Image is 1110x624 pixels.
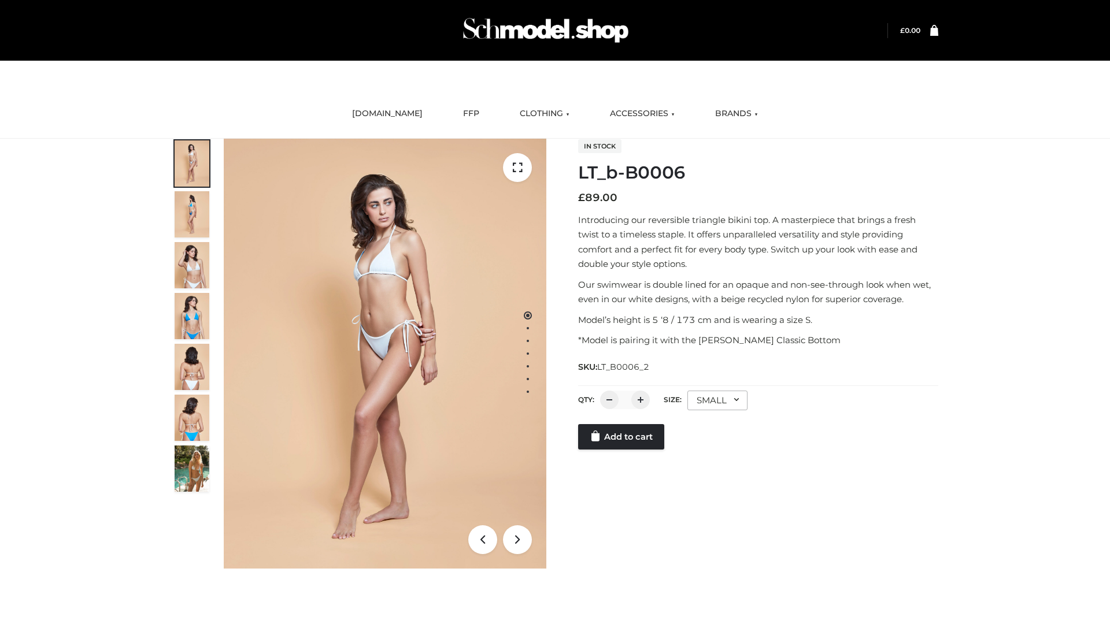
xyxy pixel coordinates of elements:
[900,26,920,35] bdi: 0.00
[175,293,209,339] img: ArielClassicBikiniTop_CloudNine_AzureSky_OW114ECO_4-scaled.jpg
[578,395,594,404] label: QTY:
[454,101,488,127] a: FFP
[900,26,905,35] span: £
[175,140,209,187] img: ArielClassicBikiniTop_CloudNine_AzureSky_OW114ECO_1-scaled.jpg
[578,191,585,204] span: £
[224,139,546,569] img: LT_b-B0006
[578,313,938,328] p: Model’s height is 5 ‘8 / 173 cm and is wearing a size S.
[175,344,209,390] img: ArielClassicBikiniTop_CloudNine_AzureSky_OW114ECO_7-scaled.jpg
[664,395,682,404] label: Size:
[578,360,650,374] span: SKU:
[687,391,748,410] div: SMALL
[578,191,617,204] bdi: 89.00
[578,139,621,153] span: In stock
[175,191,209,237] img: ArielClassicBikiniTop_CloudNine_AzureSky_OW114ECO_2-scaled.jpg
[597,362,649,372] span: LT_B0006_2
[578,424,664,450] a: Add to cart
[578,333,938,348] p: *Model is pairing it with the [PERSON_NAME] Classic Bottom
[706,101,767,127] a: BRANDS
[175,242,209,288] img: ArielClassicBikiniTop_CloudNine_AzureSky_OW114ECO_3-scaled.jpg
[343,101,431,127] a: [DOMAIN_NAME]
[578,277,938,307] p: Our swimwear is double lined for an opaque and non-see-through look when wet, even in our white d...
[578,162,938,183] h1: LT_b-B0006
[578,213,938,272] p: Introducing our reversible triangle bikini top. A masterpiece that brings a fresh twist to a time...
[175,395,209,441] img: ArielClassicBikiniTop_CloudNine_AzureSky_OW114ECO_8-scaled.jpg
[601,101,683,127] a: ACCESSORIES
[511,101,578,127] a: CLOTHING
[900,26,920,35] a: £0.00
[459,8,632,53] img: Schmodel Admin 964
[175,445,209,492] img: Arieltop_CloudNine_AzureSky2.jpg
